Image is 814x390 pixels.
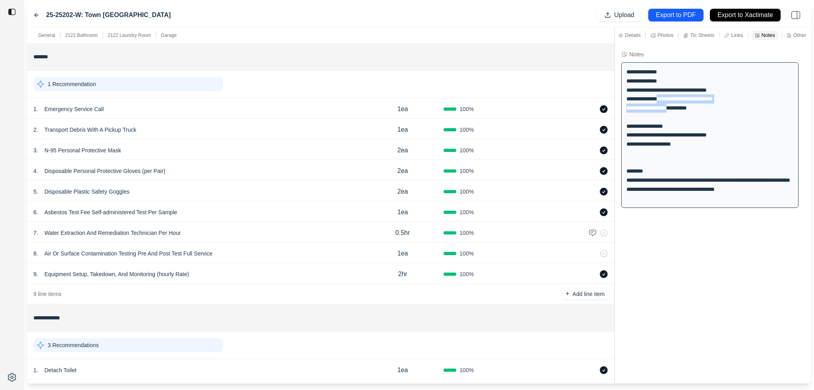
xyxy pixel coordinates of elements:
[33,126,38,134] p: 2 .
[566,289,569,298] p: +
[731,32,743,38] p: Links
[41,124,140,135] p: Transport Debris With A Pickup Truck
[46,10,171,20] label: 25-25202-W: Town [GEOGRAPHIC_DATA]
[41,104,107,115] p: Emergency Service Call
[397,125,408,134] p: 1ea
[41,248,216,259] p: Air Or Surface Contamination Testing Pre And Post Test Full Service
[33,146,38,154] p: 3 .
[690,32,714,38] p: Tic Sheets
[589,229,597,237] img: comment
[33,366,38,374] p: 1 .
[648,9,704,21] button: Export to PDF
[65,32,98,38] p: 2122 Bathroom
[629,50,644,58] div: Notes
[459,167,474,175] span: 100 %
[161,32,177,38] p: Garage
[459,366,474,374] span: 100 %
[41,145,124,156] p: N-95 Personal Protective Mask
[33,290,62,298] p: 9 line items
[572,290,605,298] p: Add line item
[41,365,80,376] p: Detach Toilet
[656,11,696,20] p: Export to PDF
[793,32,806,38] p: Other
[657,32,673,38] p: Photos
[459,126,474,134] span: 100 %
[33,270,38,278] p: 9 .
[33,229,38,237] p: 7 .
[397,207,408,217] p: 1ea
[48,80,96,88] p: 1 Recommendation
[397,146,408,155] p: 2ea
[397,365,408,375] p: 1ea
[459,270,474,278] span: 100 %
[397,249,408,258] p: 1ea
[398,269,407,279] p: 2hr
[625,32,641,38] p: Details
[397,104,408,114] p: 1ea
[459,250,474,257] span: 100 %
[762,32,775,38] p: Notes
[459,229,474,237] span: 100 %
[48,341,99,349] p: 3 Recommendations
[562,288,608,300] button: +Add line item
[41,207,180,218] p: Asbestos Test Fee Self-administered Test Per Sample
[33,105,38,113] p: 1 .
[397,166,408,176] p: 2ea
[787,6,804,24] img: right-panel.svg
[395,228,410,238] p: 0.5hr
[33,250,38,257] p: 8 .
[459,208,474,216] span: 100 %
[41,269,192,280] p: Equipment Setup, Takedown, And Monitoring (hourly Rate)
[33,188,38,196] p: 5 .
[8,8,16,16] img: toggle sidebar
[614,11,634,20] p: Upload
[41,165,169,177] p: Disposable Personal Protective Gloves (per Pair)
[597,9,642,21] button: Upload
[459,105,474,113] span: 100 %
[41,227,184,238] p: Water Extraction And Remediation Technician Per Hour
[38,32,55,38] p: General
[41,186,133,197] p: Disposable Plastic Safety Goggles
[397,187,408,196] p: 2ea
[710,9,781,21] button: Export to Xactimate
[459,188,474,196] span: 100 %
[33,208,38,216] p: 6 .
[108,32,151,38] p: 2122 Laundry Room
[717,11,773,20] p: Export to Xactimate
[33,167,38,175] p: 4 .
[459,146,474,154] span: 100 %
